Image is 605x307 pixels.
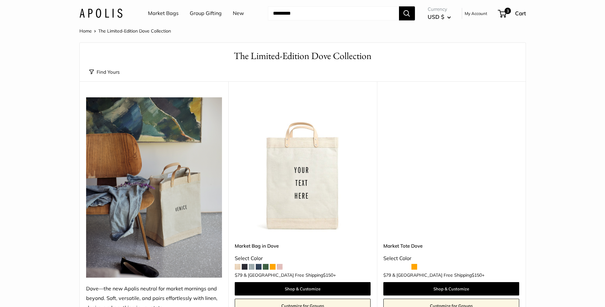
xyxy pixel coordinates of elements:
[428,13,444,20] span: USD $
[323,272,333,278] span: $150
[86,97,222,278] img: Dove—the new Apolis neutral for market mornings and beyond. Soft, versatile, and pairs effortless...
[268,6,399,20] input: Search...
[235,97,371,233] a: Market Bag in DoveMarket Bag in Dove
[244,273,336,277] span: & [GEOGRAPHIC_DATA] Free Shipping +
[383,97,519,233] a: Market Tote DoveMarket Tote Dove
[233,9,244,18] a: New
[79,28,92,34] a: Home
[98,28,171,34] span: The Limited-Edition Dove Collection
[465,10,487,17] a: My Account
[472,272,482,278] span: $150
[79,9,122,18] img: Apolis
[515,10,526,17] span: Cart
[235,272,242,278] span: $79
[148,9,179,18] a: Market Bags
[89,68,120,77] button: Find Yours
[190,9,222,18] a: Group Gifting
[235,282,371,296] a: Shop & Customize
[89,49,516,63] h1: The Limited-Edition Dove Collection
[383,254,519,263] div: Select Color
[383,282,519,296] a: Shop & Customize
[235,242,371,250] a: Market Bag in Dove
[399,6,415,20] button: Search
[504,8,511,14] span: 3
[392,273,484,277] span: & [GEOGRAPHIC_DATA] Free Shipping +
[383,242,519,250] a: Market Tote Dove
[498,8,526,19] a: 3 Cart
[235,97,371,233] img: Market Bag in Dove
[383,272,391,278] span: $79
[235,254,371,263] div: Select Color
[428,5,451,14] span: Currency
[428,12,451,22] button: USD $
[79,27,171,35] nav: Breadcrumb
